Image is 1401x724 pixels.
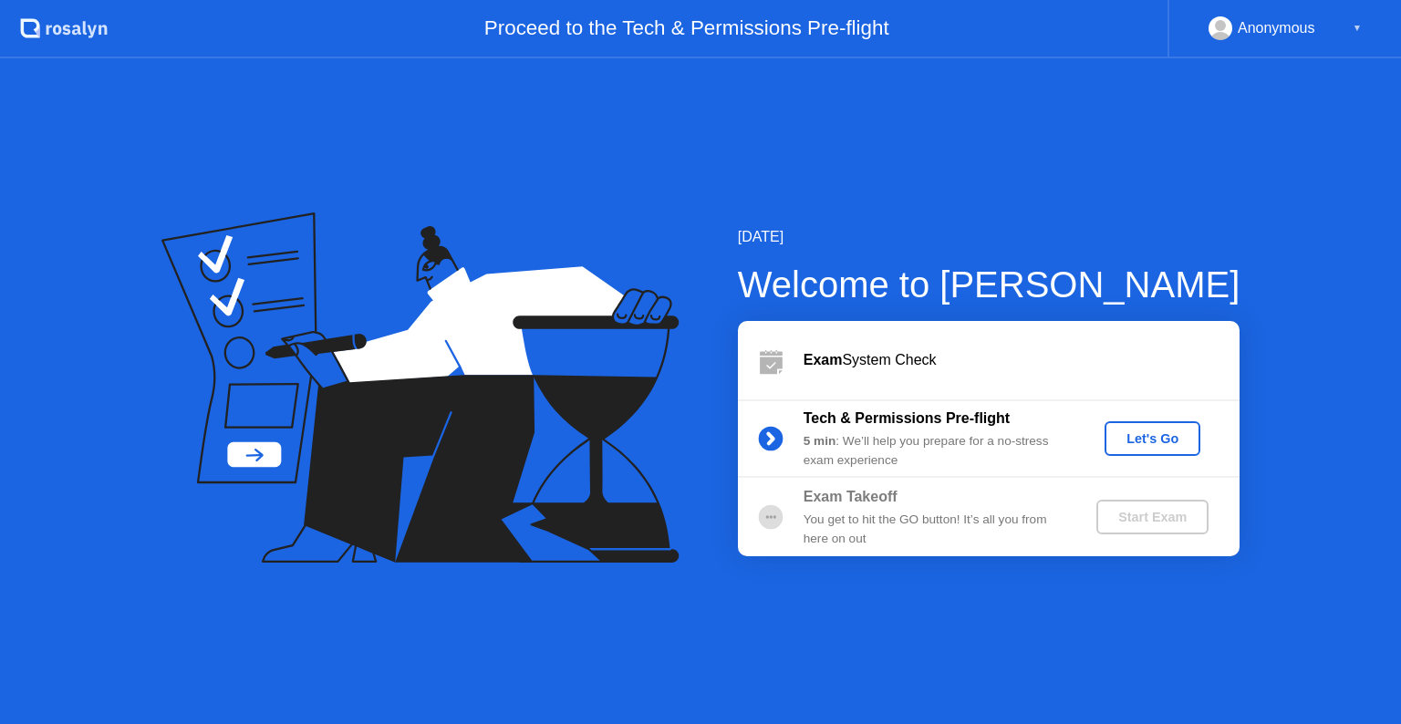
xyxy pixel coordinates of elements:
b: Exam [804,352,843,367]
div: Welcome to [PERSON_NAME] [738,257,1240,312]
div: ▼ [1353,16,1362,40]
b: Exam Takeoff [804,489,898,504]
b: Tech & Permissions Pre-flight [804,410,1010,426]
div: You get to hit the GO button! It’s all you from here on out [804,511,1066,548]
b: 5 min [804,434,836,448]
div: Start Exam [1104,510,1201,524]
div: [DATE] [738,226,1240,248]
div: System Check [804,349,1240,371]
button: Start Exam [1096,500,1209,534]
button: Let's Go [1105,421,1200,456]
div: Anonymous [1238,16,1315,40]
div: Let's Go [1112,431,1193,446]
div: : We’ll help you prepare for a no-stress exam experience [804,432,1066,470]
